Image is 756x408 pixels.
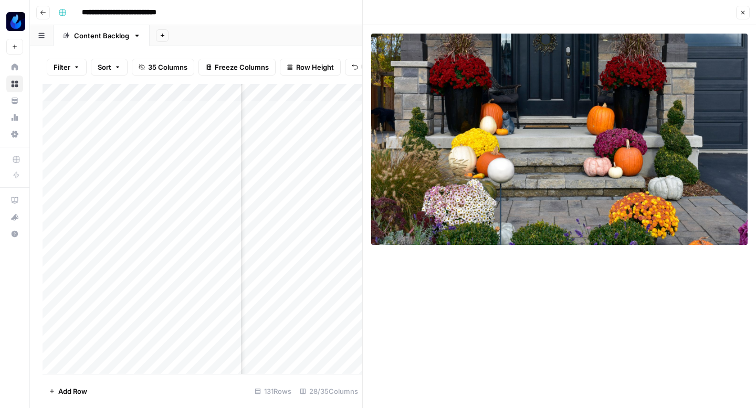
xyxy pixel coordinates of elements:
[54,62,70,72] span: Filter
[250,383,296,400] div: 131 Rows
[296,62,334,72] span: Row Height
[43,383,93,400] button: Add Row
[54,25,150,46] a: Content Backlog
[6,209,23,226] button: What's new?
[47,59,87,76] button: Filter
[132,59,194,76] button: 35 Columns
[280,59,341,76] button: Row Height
[74,30,129,41] div: Content Backlog
[6,92,23,109] a: Your Data
[371,34,748,245] img: Row/Cell
[215,62,269,72] span: Freeze Columns
[198,59,276,76] button: Freeze Columns
[6,226,23,242] button: Help + Support
[148,62,187,72] span: 35 Columns
[7,209,23,225] div: What's new?
[6,126,23,143] a: Settings
[6,8,23,35] button: Workspace: AgentFire Content
[6,192,23,209] a: AirOps Academy
[91,59,128,76] button: Sort
[345,59,386,76] button: Undo
[6,109,23,126] a: Usage
[6,12,25,31] img: AgentFire Content Logo
[58,386,87,396] span: Add Row
[6,59,23,76] a: Home
[6,76,23,92] a: Browse
[98,62,111,72] span: Sort
[296,383,362,400] div: 28/35 Columns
